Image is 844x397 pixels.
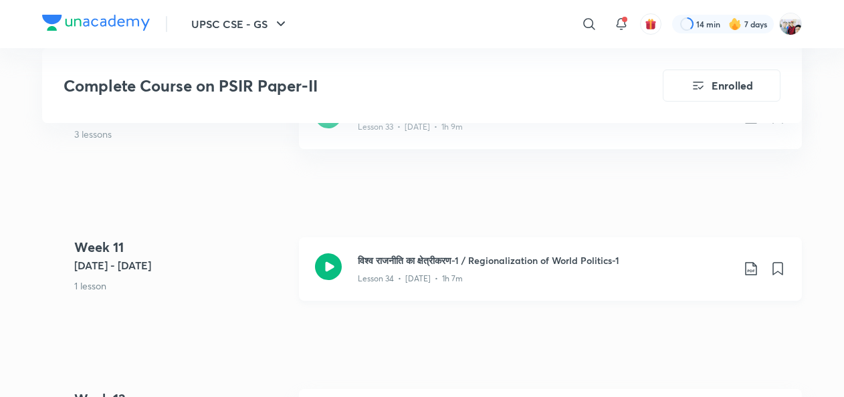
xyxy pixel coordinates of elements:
a: संदेह निवारण सत्र / Doubt Clearing SessionLesson 33 • [DATE] • 1h 9m [299,86,802,165]
img: streak [728,17,742,31]
p: 3 lessons [74,127,288,141]
button: avatar [640,13,661,35]
a: विश्व राजनीति का क्षेत्रीकरण-1 / Regionalization of World Politics-1Lesson 34 • [DATE] • 1h 7m [299,237,802,317]
img: avatar [645,18,657,30]
h3: Complete Course on PSIR Paper-II [64,76,587,96]
button: Enrolled [663,70,780,102]
h5: [DATE] - [DATE] [74,257,288,273]
p: Lesson 34 • [DATE] • 1h 7m [358,273,463,285]
h3: विश्व राजनीति का क्षेत्रीकरण-1 / Regionalization of World Politics-1 [358,253,732,267]
h4: Week 11 [74,237,288,257]
a: Company Logo [42,15,150,34]
img: km swarthi [779,13,802,35]
p: Lesson 33 • [DATE] • 1h 9m [358,121,463,133]
p: 1 lesson [74,279,288,293]
img: Company Logo [42,15,150,31]
button: UPSC CSE - GS [183,11,297,37]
